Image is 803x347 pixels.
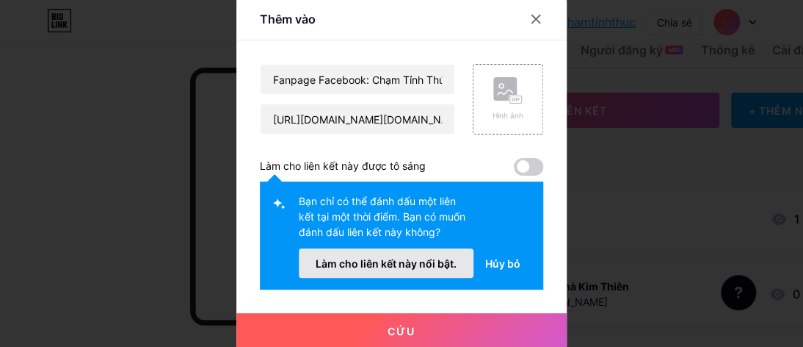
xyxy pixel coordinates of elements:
[388,325,415,337] font: Cứu
[261,65,454,94] input: Tiêu đề
[473,248,531,278] button: Hủy bỏ
[260,12,316,26] font: Thêm vào
[299,195,465,238] font: Bạn chỉ có thể đánh dấu một liên kết tại một thời điểm. Bạn có muốn đánh dấu liên kết này không?
[261,104,454,134] input: URL
[299,248,473,278] button: Làm cho liên kết này nổi bật.
[316,257,457,270] font: Làm cho liên kết này nổi bật.
[260,160,426,172] font: Làm cho liên kết này được tô sáng
[493,111,523,120] font: Hình ảnh
[484,257,520,270] font: Hủy bỏ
